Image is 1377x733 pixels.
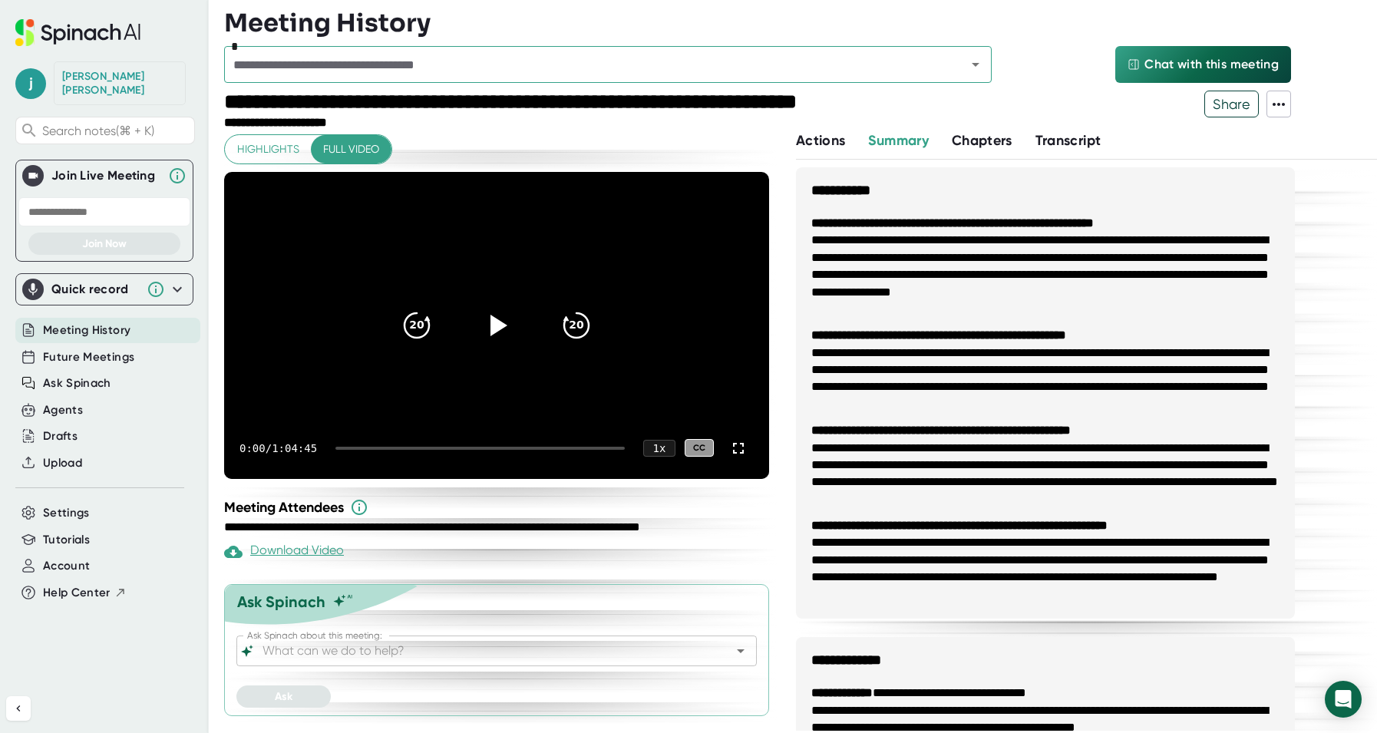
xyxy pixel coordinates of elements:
div: James Kelley [62,70,177,97]
button: Open [730,640,751,662]
div: Join Live MeetingJoin Live Meeting [22,160,187,191]
button: Highlights [225,135,312,163]
span: Full video [323,140,379,159]
button: Open [965,54,986,75]
div: Quick record [22,274,187,305]
span: Summary [868,132,928,149]
button: Actions [796,130,845,151]
div: 1 x [643,440,675,457]
button: Meeting History [43,322,130,339]
span: j [15,68,46,99]
button: Chapters [952,130,1012,151]
button: Full video [311,135,391,163]
div: Ask Spinach [237,593,325,611]
h3: Meeting History [224,8,431,38]
button: Upload [43,454,82,472]
button: Ask [236,685,331,708]
img: Join Live Meeting [25,168,41,183]
div: CC [685,439,714,457]
input: What can we do to help? [259,640,707,662]
div: Meeting Attendees [224,498,777,517]
span: Highlights [237,140,299,159]
button: Agents [43,401,83,419]
span: Share [1205,91,1258,117]
span: Chat with this meeting [1144,55,1279,74]
button: Collapse sidebar [6,696,31,721]
span: Transcript [1035,132,1101,149]
button: Drafts [43,428,78,445]
button: Summary [868,130,928,151]
button: Help Center [43,584,127,602]
button: Future Meetings [43,348,134,366]
div: Quick record [51,282,139,297]
button: Tutorials [43,531,90,549]
span: Join Now [82,237,127,250]
div: Download Video [224,543,344,561]
span: Ask [275,690,292,703]
button: Join Now [28,233,180,255]
button: Ask Spinach [43,375,111,392]
div: Open Intercom Messenger [1325,681,1362,718]
button: Account [43,557,90,575]
button: Settings [43,504,90,522]
div: Join Live Meeting [51,168,160,183]
span: Chapters [952,132,1012,149]
span: Help Center [43,584,111,602]
button: Share [1204,91,1259,117]
span: Search notes (⌘ + K) [42,124,190,138]
span: Actions [796,132,845,149]
div: 0:00 / 1:04:45 [239,442,317,454]
button: Chat with this meeting [1115,46,1291,83]
button: Transcript [1035,130,1101,151]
